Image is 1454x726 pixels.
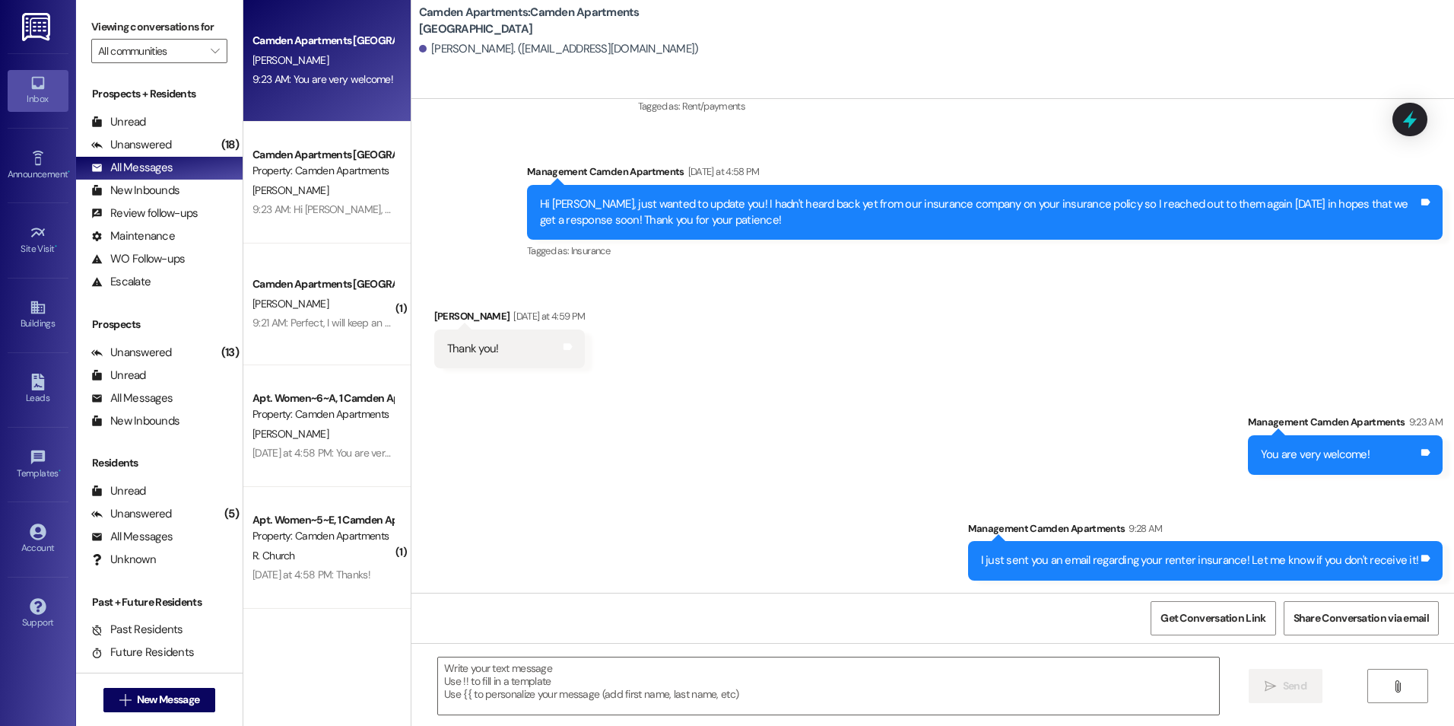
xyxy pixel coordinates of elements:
div: New Inbounds [91,183,179,199]
div: Unread [91,114,146,130]
div: Camden Apartments [GEOGRAPHIC_DATA] [252,33,393,49]
div: Maintenance [91,228,175,244]
span: • [55,241,57,252]
a: Leads [8,369,68,410]
b: Camden Apartments: Camden Apartments [GEOGRAPHIC_DATA] [419,5,723,37]
div: Unanswered [91,345,172,361]
div: Escalate [91,274,151,290]
button: Send [1249,669,1322,703]
div: All Messages [91,390,173,406]
div: All Messages [91,529,173,545]
div: Unread [91,368,146,384]
span: [PERSON_NAME] [252,297,329,310]
div: Hi [PERSON_NAME], just wanted to update you! I hadn't heard back yet from our insurance company o... [540,196,1418,229]
div: Camden Apartments [GEOGRAPHIC_DATA] [252,147,393,163]
div: Tagged as: [527,240,1443,262]
div: All Messages [91,160,173,176]
span: Insurance [571,244,610,257]
div: Unknown [91,552,156,568]
div: Prospects [76,317,243,333]
div: [PERSON_NAME]. ([EMAIL_ADDRESS][DOMAIN_NAME]) [419,41,699,57]
div: Property: Camden Apartments [252,528,393,544]
div: [DATE] at 4:59 PM [510,308,585,324]
div: WO Follow-ups [91,251,185,267]
div: Review follow-ups [91,205,198,221]
label: Viewing conversations for [91,15,227,39]
div: Tagged as: [638,95,1443,117]
div: Unanswered [91,137,172,153]
a: Support [8,594,68,635]
i:  [1392,680,1403,693]
div: 9:23 AM: Hi [PERSON_NAME], yes! We do still have a couple of spots left before we fill! Would you... [252,202,1090,216]
div: 9:28 AM [1125,521,1162,537]
div: I just sent you an email regarding your renter insurance! Let me know if you don't receive it! [981,552,1419,568]
span: Rent/payments [682,100,746,113]
div: Property: Camden Apartments [252,406,393,422]
div: Unanswered [91,506,172,522]
a: Account [8,519,68,560]
div: New Inbounds [91,413,179,429]
div: [DATE] at 4:58 PM: You are very welcome! [252,446,436,460]
div: (18) [217,133,243,157]
div: Apt. Women~5~E, 1 Camden Apartments - Women [252,512,393,528]
a: Templates • [8,444,68,486]
div: (5) [221,502,243,526]
button: Share Conversation via email [1284,601,1439,635]
img: ResiDesk Logo [22,13,53,41]
span: • [68,167,70,177]
input: All communities [98,39,203,63]
div: Management Camden Apartments [1248,414,1443,435]
div: You are very welcome! [1261,447,1370,463]
div: 9:23 AM [1405,414,1443,430]
div: Apt. Women~6~A, 1 Camden Apartments - Women [252,390,393,406]
span: [PERSON_NAME] [252,427,329,441]
i:  [1265,680,1276,693]
div: Residents [76,455,243,471]
div: Camden Apartments [GEOGRAPHIC_DATA] [252,276,393,292]
span: Get Conversation Link [1160,610,1265,626]
div: Past Residents [91,622,183,638]
span: [PERSON_NAME] [252,53,329,67]
div: Past + Future Residents [76,594,243,610]
div: [DATE] at 4:58 PM: Thanks! [252,568,370,581]
span: Share Conversation via email [1294,610,1429,626]
span: New Message [137,692,199,708]
a: Inbox [8,70,68,111]
span: Send [1283,678,1306,694]
div: Management Camden Apartments [968,521,1443,542]
i:  [211,45,219,57]
button: New Message [103,688,216,712]
div: Future Residents [91,645,194,661]
div: Thank you! [447,341,499,357]
div: Management Camden Apartments [527,164,1443,185]
span: R. Church [252,549,295,562]
a: Site Visit • [8,220,68,261]
div: [PERSON_NAME] [434,308,586,330]
div: [DATE] at 4:58 PM [684,164,760,180]
span: • [59,466,61,476]
span: [PERSON_NAME] [252,183,329,197]
div: Prospects + Residents [76,86,243,102]
div: Unread [91,483,146,499]
div: 9:23 AM: You are very welcome! [252,72,393,86]
div: 9:21 AM: Perfect, I will keep an eye out for that! [252,316,455,330]
div: Property: Camden Apartments [252,163,393,179]
i:  [119,694,131,706]
div: (13) [217,341,243,365]
a: Buildings [8,295,68,336]
button: Get Conversation Link [1151,601,1275,635]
